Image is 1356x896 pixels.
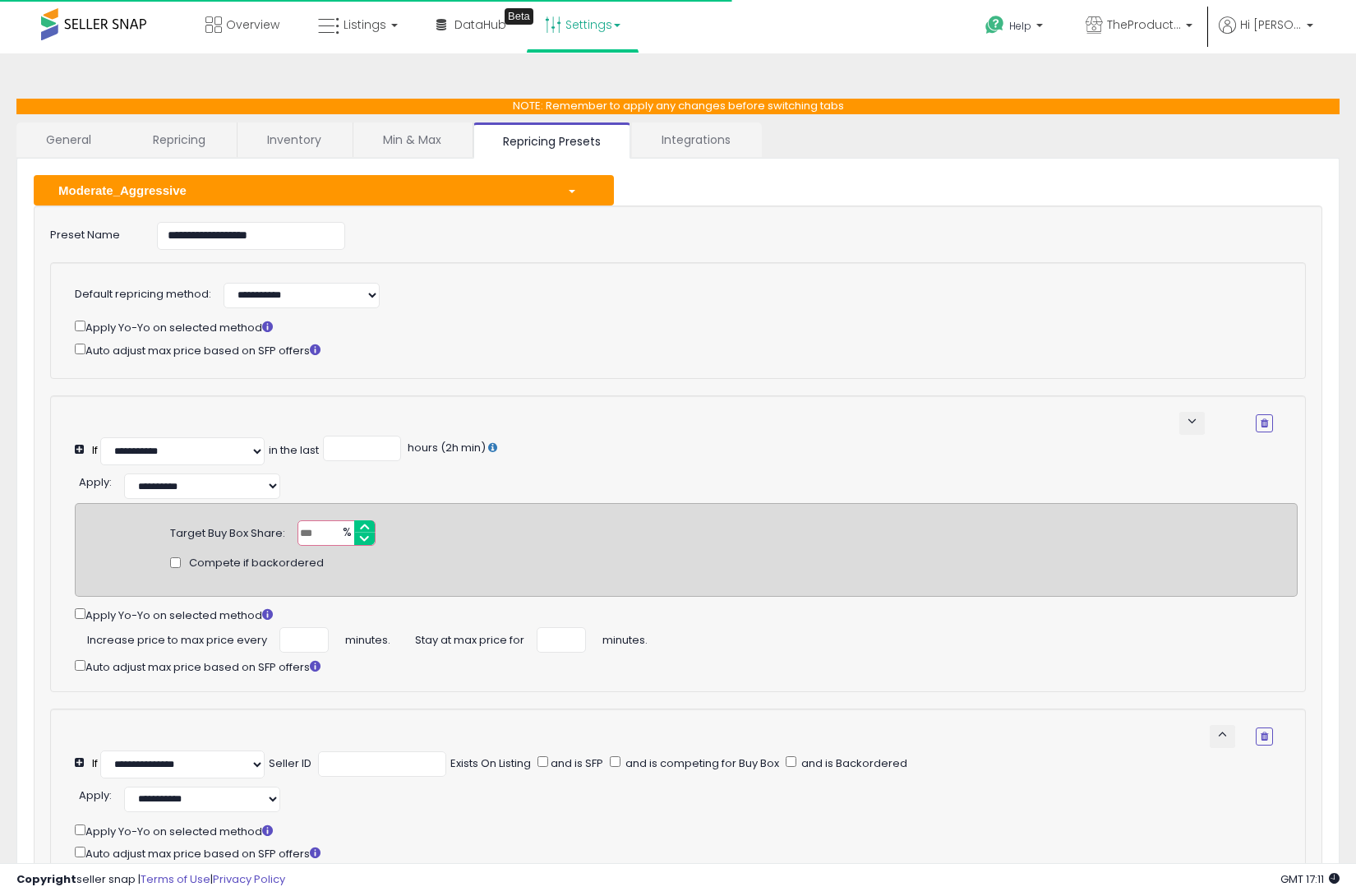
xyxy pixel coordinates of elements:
span: keyboard_arrow_down [1184,413,1200,429]
span: minutes. [602,627,648,649]
span: and is Backordered [799,755,907,771]
div: : [79,469,112,491]
span: 2025-10-6 17:11 GMT [1280,871,1340,887]
i: Remove Condition [1261,732,1268,741]
a: Integrations [632,122,760,157]
span: Apply [79,787,109,803]
button: Moderate_Aggressive [34,175,614,206]
a: Repricing [123,122,235,157]
div: : [79,783,112,804]
span: Compete if backordered [189,556,324,571]
div: in the last [269,443,319,459]
span: Stay at max price for [415,627,524,649]
div: Auto adjust max price based on SFP offers [75,657,1298,676]
a: General [16,122,122,157]
div: Seller ID [269,756,311,772]
div: Apply Yo-Yo on selected method [75,317,1273,336]
button: keyboard_arrow_up [1210,725,1235,748]
strong: Copyright [16,871,76,887]
span: Hi [PERSON_NAME] [1240,16,1302,33]
p: NOTE: Remember to apply any changes before switching tabs [16,99,1340,114]
span: Help [1009,19,1031,33]
div: seller snap | | [16,872,285,888]
a: Help [972,2,1059,53]
div: Exists On Listing [450,756,531,772]
div: Target Buy Box Share: [170,520,285,542]
div: Tooltip anchor [505,8,533,25]
div: Moderate_Aggressive [46,182,555,199]
a: Min & Max [353,122,471,157]
i: Get Help [985,15,1005,35]
a: Privacy Policy [213,871,285,887]
span: minutes. [345,627,390,649]
a: Terms of Use [141,871,210,887]
span: % [333,521,359,546]
div: Auto adjust max price based on SFP offers [75,340,1273,359]
a: Hi [PERSON_NAME] [1219,16,1313,53]
span: Overview [226,16,279,33]
div: Auto adjust max price based on SFP offers [75,843,1298,862]
span: Apply [79,474,109,490]
label: Preset Name [38,222,145,243]
i: Remove Condition [1261,418,1268,428]
span: DataHub [454,16,506,33]
span: and is competing for Buy Box [623,755,779,771]
button: keyboard_arrow_down [1179,412,1205,435]
a: Inventory [238,122,351,157]
span: keyboard_arrow_up [1215,727,1230,742]
a: Repricing Presets [473,122,630,159]
span: hours (2h min) [405,440,486,455]
span: Listings [344,16,386,33]
label: Default repricing method: [75,287,211,303]
span: and is SFP [548,755,603,771]
div: Apply Yo-Yo on selected method [75,821,1298,840]
span: Increase price to max price every [87,627,267,649]
div: Apply Yo-Yo on selected method [75,605,1298,624]
span: TheProductHaven [1107,16,1181,33]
